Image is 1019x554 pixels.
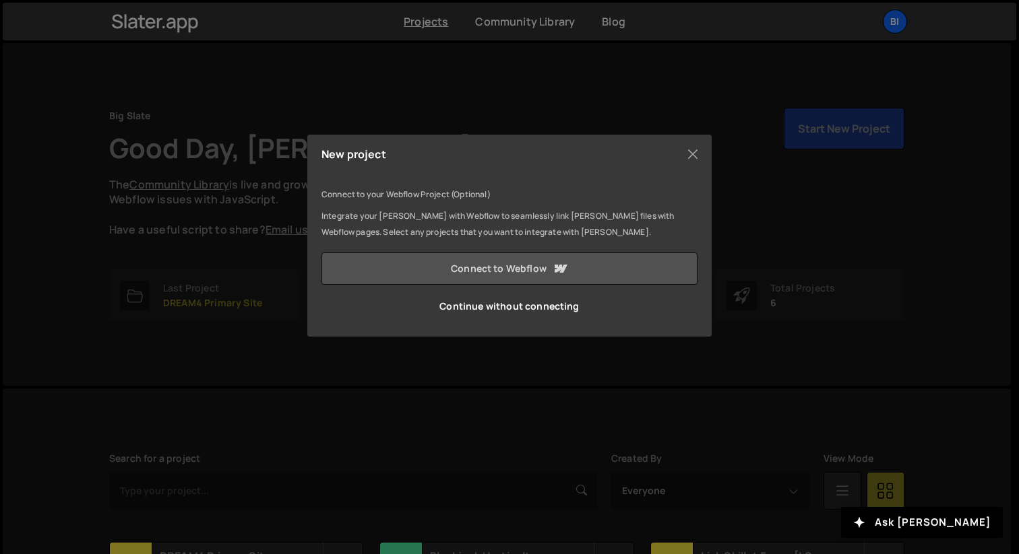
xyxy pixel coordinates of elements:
h5: New project [321,149,386,160]
a: Connect to Webflow [321,252,698,285]
button: Ask [PERSON_NAME] [841,507,1003,538]
a: Continue without connecting [321,290,698,322]
p: Connect to your Webflow Project (Optional) [321,186,698,203]
button: Close [683,144,703,164]
p: Integrate your [PERSON_NAME] with Webflow to seamlessly link [PERSON_NAME] files with Webflow pag... [321,208,698,240]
